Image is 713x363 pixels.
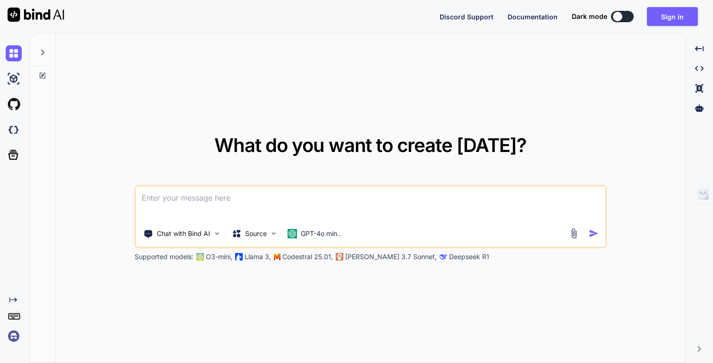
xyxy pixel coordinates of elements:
span: What do you want to create [DATE]? [214,134,526,157]
img: Pick Tools [213,229,221,237]
img: darkCloudIdeIcon [6,122,22,138]
p: Codestral 25.01, [282,252,333,262]
span: Discord Support [440,13,493,21]
img: Llama2 [235,253,243,261]
p: Supported models: [135,252,194,262]
span: Documentation [508,13,558,21]
img: Mistral-AI [274,253,280,260]
img: githubLight [6,96,22,112]
p: [PERSON_NAME] 3.7 Sonnet, [345,252,437,262]
img: attachment [569,228,579,239]
p: Deepseek R1 [449,252,489,262]
img: Pick Models [270,229,278,237]
button: Sign in [647,7,698,26]
img: icon [589,228,599,238]
img: signin [6,328,22,344]
img: chat [6,45,22,61]
img: GPT-4o mini [288,229,297,238]
img: claude [440,253,447,261]
img: ai-studio [6,71,22,87]
p: Llama 3, [245,252,271,262]
p: Source [245,229,267,238]
span: Dark mode [572,12,607,21]
img: claude [336,253,343,261]
p: O3-mini, [206,252,232,262]
p: Chat with Bind AI [157,229,210,238]
button: Discord Support [440,12,493,22]
button: Documentation [508,12,558,22]
img: Bind AI [8,8,64,22]
img: GPT-4 [196,253,204,261]
p: GPT-4o min.. [301,229,341,238]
